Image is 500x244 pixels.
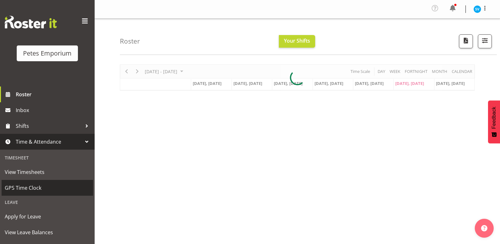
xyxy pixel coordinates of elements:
span: Roster [16,90,91,99]
a: GPS Time Clock [2,180,93,196]
a: View Leave Balances [2,224,93,240]
a: Apply for Leave [2,209,93,224]
div: Leave [2,196,93,209]
span: View Leave Balances [5,228,90,237]
img: help-xxl-2.png [481,225,487,231]
img: Rosterit website logo [5,16,57,28]
button: Download a PDF of the roster according to the set date range. [459,34,473,48]
span: Time & Attendance [16,137,82,146]
button: Your Shifts [279,35,315,48]
a: View Timesheets [2,164,93,180]
div: Petes Emporium [23,49,72,58]
h4: Roster [120,38,140,45]
span: Inbox [16,105,91,115]
div: Timesheet [2,151,93,164]
button: Feedback - Show survey [488,100,500,143]
span: GPS Time Clock [5,183,90,193]
span: Apply for Leave [5,212,90,221]
span: View Timesheets [5,167,90,177]
span: Feedback [491,107,497,129]
img: sasha-vandervalk6911.jpg [474,5,481,13]
span: Shifts [16,121,82,131]
span: Your Shifts [284,37,310,44]
button: Filter Shifts [478,34,492,48]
